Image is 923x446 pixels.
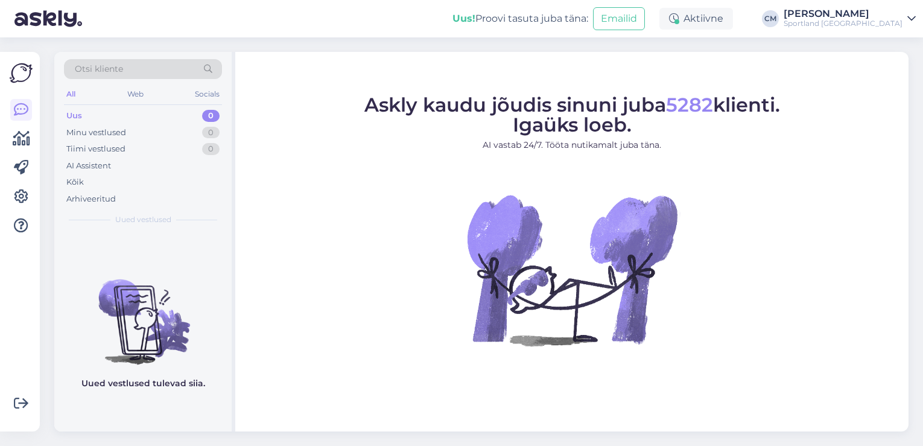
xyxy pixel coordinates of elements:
[666,93,713,116] span: 5282
[452,11,588,26] div: Proovi tasuta juba täna:
[66,193,116,205] div: Arhiveeritud
[202,127,220,139] div: 0
[115,214,171,225] span: Uued vestlused
[54,258,232,366] img: No chats
[452,13,475,24] b: Uus!
[66,160,111,172] div: AI Assistent
[762,10,779,27] div: CM
[192,86,222,102] div: Socials
[125,86,146,102] div: Web
[81,377,205,390] p: Uued vestlused tulevad siia.
[66,127,126,139] div: Minu vestlused
[66,176,84,188] div: Kõik
[593,7,645,30] button: Emailid
[659,8,733,30] div: Aktiivne
[202,143,220,155] div: 0
[75,63,123,75] span: Otsi kliente
[10,62,33,84] img: Askly Logo
[64,86,78,102] div: All
[784,19,902,28] div: Sportland [GEOGRAPHIC_DATA]
[66,143,125,155] div: Tiimi vestlused
[202,110,220,122] div: 0
[66,110,82,122] div: Uus
[364,93,780,136] span: Askly kaudu jõudis sinuni juba klienti. Igaüks loeb.
[364,139,780,151] p: AI vastab 24/7. Tööta nutikamalt juba täna.
[784,9,902,19] div: [PERSON_NAME]
[784,9,916,28] a: [PERSON_NAME]Sportland [GEOGRAPHIC_DATA]
[463,161,680,378] img: No Chat active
